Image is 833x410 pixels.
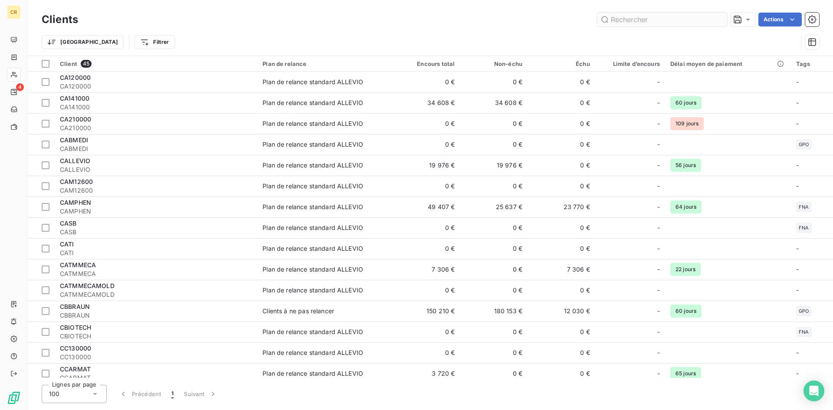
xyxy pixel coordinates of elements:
span: 60 jours [670,96,702,109]
h3: Clients [42,12,78,27]
span: CCARMAT [60,365,91,373]
td: 0 € [460,72,528,92]
td: 0 € [460,238,528,259]
td: 0 € [528,176,595,197]
span: 1 [171,390,174,398]
td: 0 € [393,342,460,363]
div: Plan de relance standard ALLEVIO [262,119,363,128]
span: CA141000 [60,95,89,102]
td: 0 € [393,238,460,259]
span: - [657,244,660,253]
span: - [796,120,799,127]
td: 34 608 € [460,92,528,113]
div: Plan de relance standard ALLEVIO [262,244,363,253]
span: - [657,182,660,190]
span: - [796,78,799,85]
span: CBBRAUN [60,303,90,310]
span: - [657,307,660,315]
span: CA210000 [60,115,91,123]
span: CATMMECA [60,269,252,278]
span: 4 [16,83,24,91]
td: 0 € [460,280,528,301]
td: 0 € [460,113,528,134]
span: CBIOTECH [60,324,91,331]
td: 0 € [528,134,595,155]
td: 0 € [393,113,460,134]
td: 0 € [393,72,460,92]
span: 64 jours [670,200,702,213]
span: CA120000 [60,74,91,81]
button: Suivant [179,385,223,403]
td: 0 € [528,238,595,259]
span: FNA [799,204,809,210]
span: CAM12600 [60,178,93,185]
button: Actions [758,13,802,26]
input: Rechercher [597,13,727,26]
span: 22 jours [670,263,701,276]
td: 0 € [528,321,595,342]
td: 0 € [393,280,460,301]
span: CA141000 [60,103,252,112]
span: - [657,286,660,295]
td: 3 720 € [393,363,460,384]
span: 45 [81,60,92,68]
button: 1 [166,385,179,403]
div: Open Intercom Messenger [803,380,824,401]
span: CBIOTECH [60,332,252,341]
span: - [657,140,660,149]
div: Plan de relance standard ALLEVIO [262,98,363,107]
span: CABMEDI [60,144,252,153]
td: 0 € [460,134,528,155]
span: - [657,265,660,274]
td: 0 € [393,176,460,197]
div: Plan de relance standard ALLEVIO [262,203,363,211]
td: 0 € [460,342,528,363]
button: Filtrer [134,35,174,49]
td: 0 € [393,217,460,238]
div: Plan de relance standard ALLEVIO [262,78,363,86]
img: Logo LeanPay [7,391,21,405]
span: - [796,161,799,169]
td: 0 € [393,321,460,342]
span: - [657,98,660,107]
span: - [657,161,660,170]
span: CATMMECAMOLD [60,290,252,299]
span: CASB [60,220,77,227]
span: - [796,370,799,377]
td: 7 306 € [528,259,595,280]
td: 0 € [528,113,595,134]
span: - [796,182,799,190]
div: Plan de relance standard ALLEVIO [262,328,363,336]
span: - [796,349,799,356]
td: 0 € [460,363,528,384]
td: 0 € [460,176,528,197]
span: 100 [49,390,59,398]
button: [GEOGRAPHIC_DATA] [42,35,124,49]
div: Plan de relance standard ALLEVIO [262,286,363,295]
span: GPO [799,308,809,314]
td: 0 € [460,321,528,342]
div: Plan de relance standard ALLEVIO [262,140,363,149]
span: 65 jours [670,367,701,380]
span: CAMPHEN [60,199,91,206]
span: CAMPHEN [60,207,252,216]
span: CALLEVIO [60,157,90,164]
div: Plan de relance standard ALLEVIO [262,223,363,232]
span: - [657,369,660,378]
span: CATMMECAMOLD [60,282,115,289]
span: - [657,348,660,357]
div: Plan de relance standard ALLEVIO [262,265,363,274]
div: Clients à ne pas relancer [262,307,334,315]
span: - [796,99,799,106]
td: 19 976 € [460,155,528,176]
div: CR [7,5,21,19]
span: Client [60,60,77,67]
div: Échu [533,60,590,67]
td: 180 153 € [460,301,528,321]
span: CATI [60,240,74,248]
span: - [657,328,660,336]
td: 0 € [460,259,528,280]
div: Plan de relance [262,60,387,67]
span: - [657,78,660,86]
div: Plan de relance standard ALLEVIO [262,369,363,378]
